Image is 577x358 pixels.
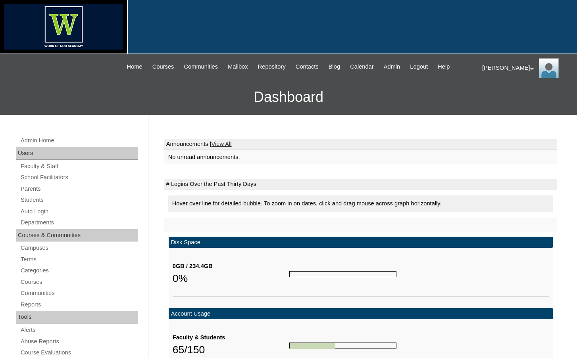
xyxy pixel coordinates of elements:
div: Courses & Communities [16,229,138,242]
span: Logout [410,62,428,71]
td: Announcements | [164,139,557,150]
span: Home [127,62,142,71]
div: Hover over line for detailed bubble. To zoom in on dates, click and drag mouse across graph horiz... [168,195,553,212]
span: Courses [152,62,174,71]
a: View All [212,141,232,147]
a: Faculty & Staff [20,161,138,171]
span: Mailbox [228,62,248,71]
a: Terms [20,255,138,264]
span: Calendar [350,62,373,71]
a: Repository [254,62,290,71]
img: Melanie Sevilla [539,58,559,78]
a: Communities [180,62,222,71]
a: Campuses [20,243,138,253]
span: Admin [384,62,400,71]
div: 65/150 [173,342,289,358]
a: Departments [20,218,138,228]
a: Categories [20,266,138,276]
td: # Logins Over the Past Thirty Days [164,179,557,190]
a: Admin [380,62,404,71]
div: 0% [173,270,289,286]
a: Blog [325,62,344,71]
a: Parents [20,184,138,194]
td: No unread announcements. [164,150,557,165]
div: Users [16,147,138,160]
a: Home [123,62,146,71]
span: Communities [184,62,218,71]
span: Contacts [296,62,319,71]
a: Logout [406,62,432,71]
a: Communities [20,288,138,298]
td: Account Usage [169,308,553,320]
a: Mailbox [224,62,252,71]
h3: Dashboard [4,79,573,115]
a: Students [20,195,138,205]
img: logo-white.png [4,4,123,50]
a: Reports [20,300,138,310]
span: Help [438,62,450,71]
div: Tools [16,311,138,324]
div: 0GB / 234.4GB [173,262,289,270]
a: Contacts [292,62,323,71]
a: Courses [20,277,138,287]
a: Calendar [346,62,377,71]
a: Alerts [20,325,138,335]
a: Admin Home [20,136,138,145]
td: Disk Space [169,237,553,248]
a: Help [434,62,454,71]
div: [PERSON_NAME] [482,58,569,78]
a: Course Evaluations [20,348,138,358]
div: Faculty & Students [173,333,289,342]
span: Blog [329,62,340,71]
a: Abuse Reports [20,337,138,347]
a: School Facilitators [20,172,138,182]
a: Auto Login [20,207,138,216]
span: Repository [258,62,286,71]
a: Courses [148,62,178,71]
